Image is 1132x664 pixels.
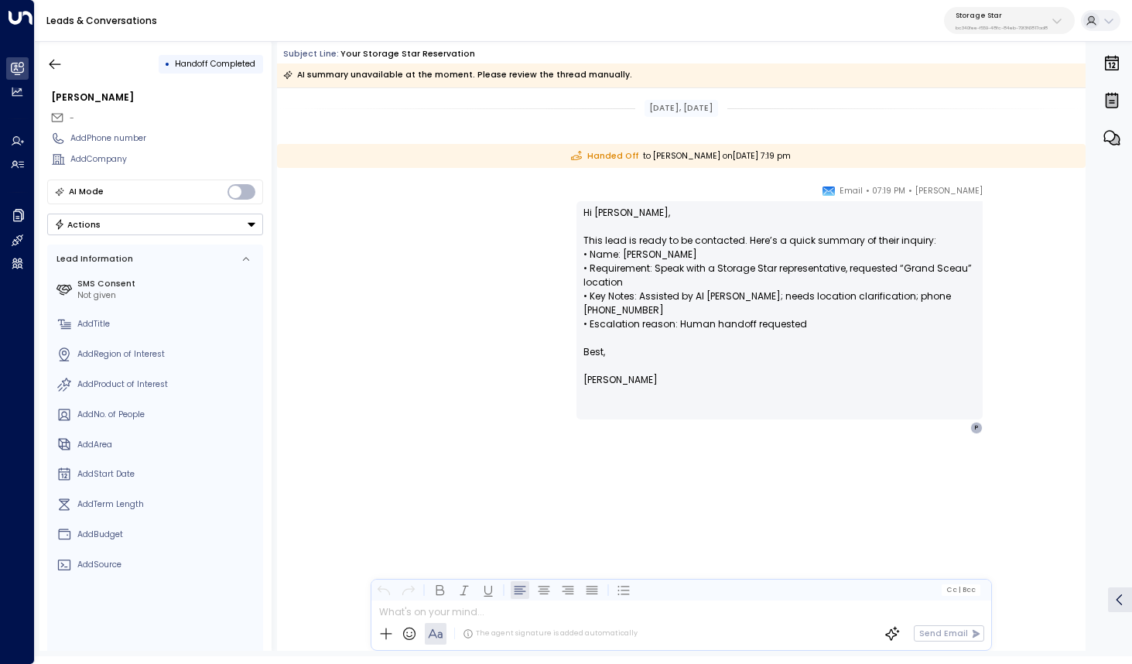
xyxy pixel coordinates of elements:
[77,278,258,290] label: SMS Consent
[70,153,263,166] div: AddCompany
[463,628,638,639] div: The agent signature is added automatically
[944,7,1075,34] button: Storage Starbc340fee-f559-48fc-84eb-70f3f6817ad8
[840,183,863,199] span: Email
[946,586,976,594] span: Cc Bcc
[46,14,157,27] a: Leads & Conversations
[77,348,258,361] div: AddRegion of Interest
[53,253,133,265] div: Lead Information
[165,53,170,74] div: •
[959,586,961,594] span: |
[956,25,1048,31] p: bc340fee-f559-48fc-84eb-70f3f6817ad8
[942,584,980,595] button: Cc|Bcc
[77,378,258,391] div: AddProduct of Interest
[375,580,394,599] button: Undo
[77,559,258,571] div: AddSource
[77,439,258,451] div: AddArea
[915,183,983,199] span: [PERSON_NAME]
[866,183,870,199] span: •
[283,48,339,60] span: Subject Line:
[645,100,718,117] div: [DATE], [DATE]
[908,183,912,199] span: •
[77,409,258,421] div: AddNo. of People
[583,206,976,345] p: Hi [PERSON_NAME], This lead is ready to be contacted. Here’s a quick summary of their inquiry: • ...
[70,112,74,124] span: -
[47,214,263,235] button: Actions
[77,468,258,481] div: AddStart Date
[77,498,258,511] div: AddTerm Length
[69,184,104,200] div: AI Mode
[47,214,263,235] div: Button group with a nested menu
[51,91,263,104] div: [PERSON_NAME]
[583,373,658,387] span: [PERSON_NAME]
[277,144,1086,168] div: to [PERSON_NAME] on [DATE] 7:19 pm
[283,67,632,83] div: AI summary unavailable at the moment. Please review the thread manually.
[54,219,101,230] div: Actions
[175,58,255,70] span: Handoff Completed
[77,289,258,302] div: Not given
[340,48,475,60] div: Your Storage Star Reservation
[77,529,258,541] div: AddBudget
[571,150,638,163] span: Handed Off
[989,183,1012,207] img: 120_headshot.jpg
[77,318,258,330] div: AddTitle
[399,580,418,599] button: Redo
[70,132,263,145] div: AddPhone number
[970,422,983,434] div: P
[583,345,605,359] span: Best,
[956,11,1048,20] p: Storage Star
[872,183,905,199] span: 07:19 PM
